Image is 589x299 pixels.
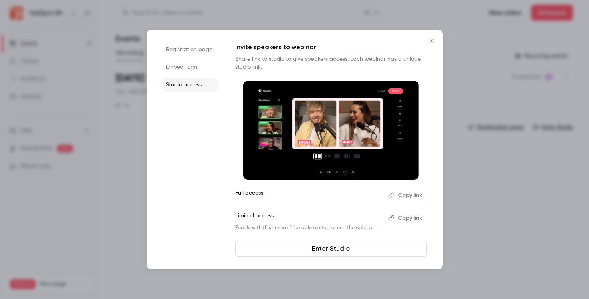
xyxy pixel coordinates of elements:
p: Invite speakers to webinar [235,42,427,52]
p: Full access [235,189,382,202]
li: Registration page [159,42,219,57]
li: Embed form [159,60,219,74]
p: Limited access [235,212,382,225]
li: Studio access [159,78,219,92]
button: Copy link [385,189,427,202]
button: Close [424,33,440,49]
p: Share link to studio to give speakers access. Each webinar has a unique studio link. [235,55,427,71]
button: Copy link [385,212,427,225]
a: Enter Studio [235,241,427,257]
img: Invite speakers to webinar [243,81,419,180]
p: People with this link won't be able to start or end the webinar [235,225,382,231]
